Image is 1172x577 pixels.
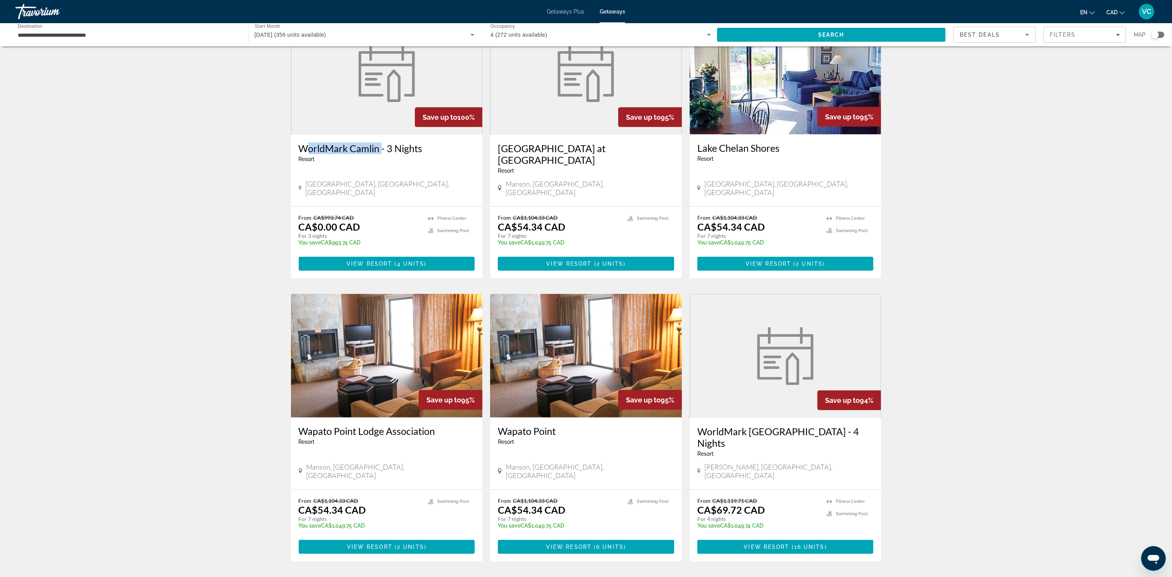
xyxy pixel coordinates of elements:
[817,107,881,127] div: 95%
[306,463,475,480] span: Manson, [GEOGRAPHIC_DATA], [GEOGRAPHIC_DATA]
[347,544,392,550] span: View Resort
[498,232,620,239] p: For 7 nights
[314,214,354,221] span: CA$993.74 CAD
[299,232,421,239] p: For 3 nights
[546,544,592,550] span: View Resort
[697,214,710,221] span: From
[299,523,321,529] span: You save
[637,216,668,221] span: Swimming Pool
[415,107,482,127] div: 100%
[836,499,865,504] span: Fitness Center
[697,239,720,246] span: You save
[299,239,421,246] p: CA$993.74 CAD
[299,257,475,271] button: View Resort(4 units)
[1106,9,1118,15] span: CAD
[255,24,280,29] span: Start Month
[836,228,868,233] span: Swimming Pool
[697,142,874,154] a: Lake Chelan Shores
[825,113,860,121] span: Save up to
[744,544,790,550] span: View Resort
[712,214,757,221] span: CA$1,104.33 CAD
[712,497,757,504] span: CA$1,119.71 CAD
[299,214,312,221] span: From
[299,221,360,232] p: CA$0.00 CAD
[354,44,419,102] img: WorldMark Camlin - 3 Nights
[498,143,674,166] h3: [GEOGRAPHIC_DATA] at [GEOGRAPHIC_DATA]
[697,451,714,457] span: Resort
[690,11,881,134] img: Lake Chelan Shores
[697,239,819,246] p: CA$1,049.75 CAD
[513,497,558,504] span: CA$1,104.33 CAD
[1106,7,1125,18] button: Change currency
[347,261,392,267] span: View Resort
[291,294,483,417] img: Wapato Point Lodge Association
[18,31,238,40] input: Select destination
[513,214,558,221] span: CA$1,104.33 CAD
[818,32,844,38] span: Search
[796,261,823,267] span: 2 units
[299,540,475,554] button: View Resort(2 units)
[697,497,710,504] span: From
[498,516,620,523] p: For 7 nights
[490,294,682,417] img: Wapato Point
[397,544,424,550] span: 2 units
[498,504,565,516] p: CA$54.34 CAD
[498,221,565,232] p: CA$54.34 CAD
[697,232,819,239] p: For 7 nights
[1080,7,1095,18] button: Change language
[626,113,661,121] span: Save up to
[618,390,682,410] div: 95%
[490,32,547,38] span: 4 (272 units available)
[498,168,514,174] span: Resort
[547,8,584,15] span: Getaways Plus
[697,540,874,554] button: View Resort(16 units)
[299,439,315,445] span: Resort
[18,24,42,29] span: Destination
[553,44,619,102] img: Nekquelekin Village at Wapato Point
[498,439,514,445] span: Resort
[596,544,624,550] span: 6 units
[305,180,475,197] span: [GEOGRAPHIC_DATA], [GEOGRAPHIC_DATA], [GEOGRAPHIC_DATA]
[299,239,321,246] span: You save
[697,516,819,523] p: For 4 nights
[498,239,521,246] span: You save
[498,540,674,554] button: View Resort(6 units)
[314,497,359,504] span: CA$1,104.33 CAD
[291,11,483,135] a: WorldMark Camlin - 3 Nights
[592,261,626,267] span: ( )
[794,544,825,550] span: 16 units
[498,214,511,221] span: From
[690,294,881,418] a: WorldMark Birch Bay - 4 Nights
[299,156,315,162] span: Resort
[1043,27,1126,43] button: Filters
[299,504,366,516] p: CA$54.34 CAD
[697,156,714,162] span: Resort
[437,228,469,233] span: Swimming Pool
[791,261,825,267] span: ( )
[697,504,765,516] p: CA$69.72 CAD
[746,261,791,267] span: View Resort
[397,261,424,267] span: 4 units
[299,497,312,504] span: From
[498,425,674,437] a: Wapato Point
[498,497,511,504] span: From
[600,8,625,15] a: Getaways
[697,221,765,232] p: CA$54.34 CAD
[506,180,674,197] span: Manson, [GEOGRAPHIC_DATA], [GEOGRAPHIC_DATA]
[423,113,457,121] span: Save up to
[836,511,868,516] span: Swimming Pool
[299,143,475,154] a: WorldMark Camlin - 3 Nights
[697,257,874,271] button: View Resort(2 units)
[817,390,881,410] div: 94%
[697,426,874,449] a: WorldMark [GEOGRAPHIC_DATA] - 4 Nights
[299,516,421,523] p: For 7 nights
[498,257,674,271] button: View Resort(2 units)
[626,396,661,404] span: Save up to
